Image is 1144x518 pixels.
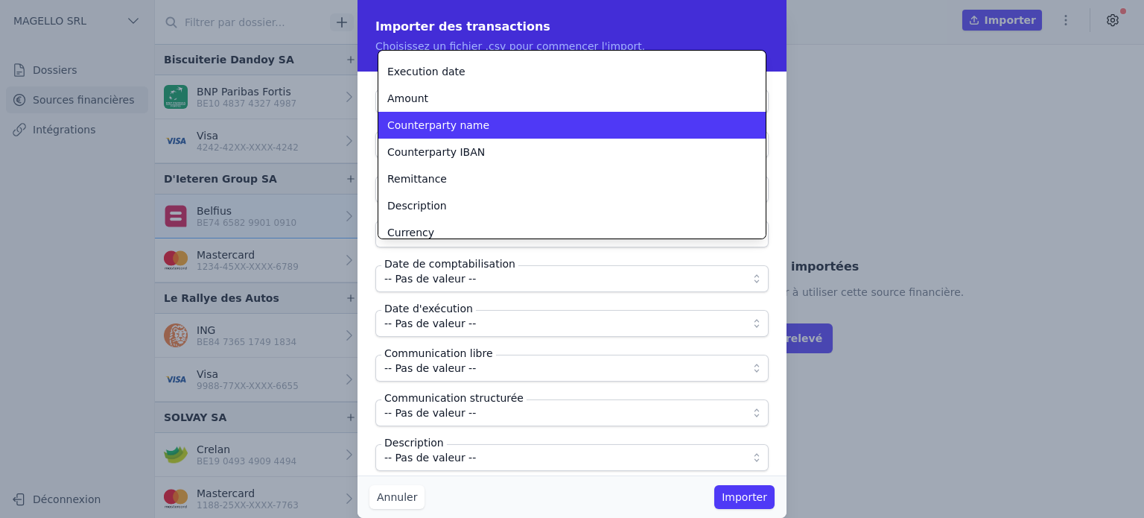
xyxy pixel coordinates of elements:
[387,118,489,133] span: Counterparty name
[387,198,447,213] span: Description
[387,225,434,240] span: Currency
[387,64,465,79] span: Execution date
[387,91,428,106] span: Amount
[387,145,485,159] span: Counterparty IBAN
[387,171,447,186] span: Remittance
